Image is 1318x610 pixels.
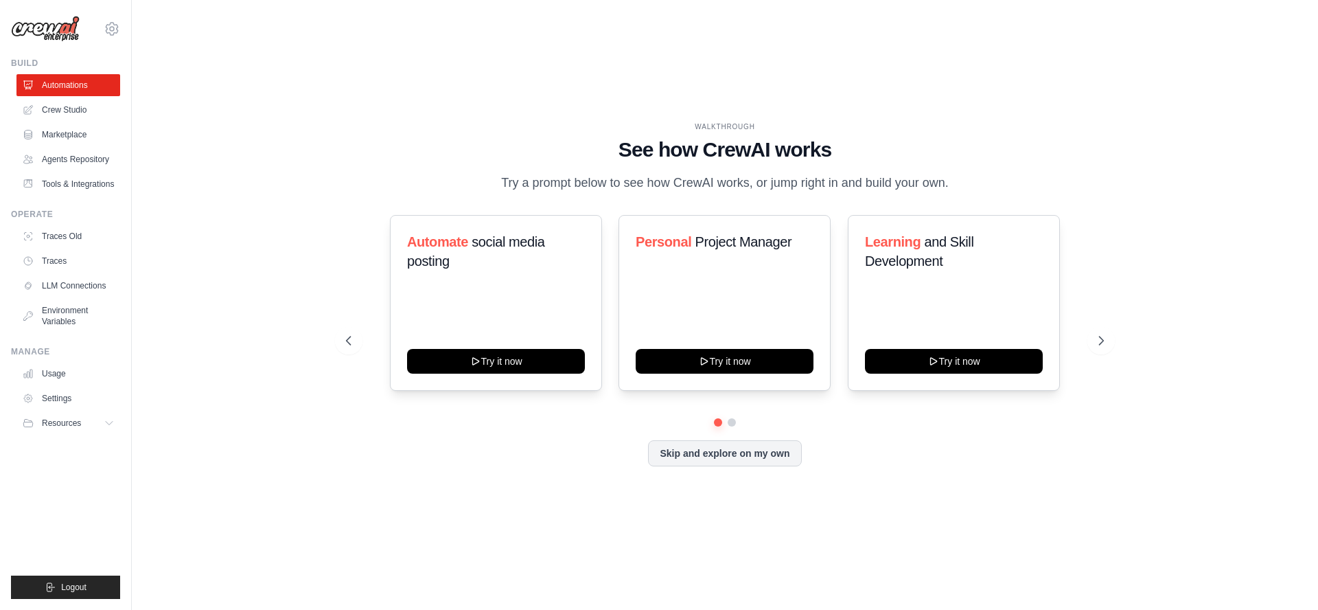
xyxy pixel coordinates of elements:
span: Logout [61,582,86,593]
span: Learning [865,234,921,249]
button: Resources [16,412,120,434]
a: Crew Studio [16,99,120,121]
a: Settings [16,387,120,409]
a: Automations [16,74,120,96]
a: Tools & Integrations [16,173,120,195]
a: Usage [16,363,120,385]
span: Automate [407,234,468,249]
p: Try a prompt below to see how CrewAI works, or jump right in and build your own. [494,173,956,193]
iframe: Chat Widget [1249,544,1318,610]
button: Logout [11,576,120,599]
a: LLM Connections [16,275,120,297]
div: Operate [11,209,120,220]
button: Try it now [865,349,1043,374]
button: Skip and explore on my own [648,440,801,466]
span: Project Manager [695,234,792,249]
span: social media posting [407,234,545,269]
button: Try it now [636,349,813,374]
a: Traces [16,250,120,272]
span: and Skill Development [865,234,973,269]
img: Logo [11,16,80,42]
div: Build [11,58,120,69]
div: WALKTHROUGH [346,122,1104,132]
span: Resources [42,418,81,429]
a: Marketplace [16,124,120,146]
h1: See how CrewAI works [346,137,1104,162]
a: Agents Repository [16,148,120,170]
a: Environment Variables [16,300,120,332]
a: Traces Old [16,225,120,247]
button: Try it now [407,349,585,374]
span: Personal [636,234,691,249]
div: Manage [11,346,120,357]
